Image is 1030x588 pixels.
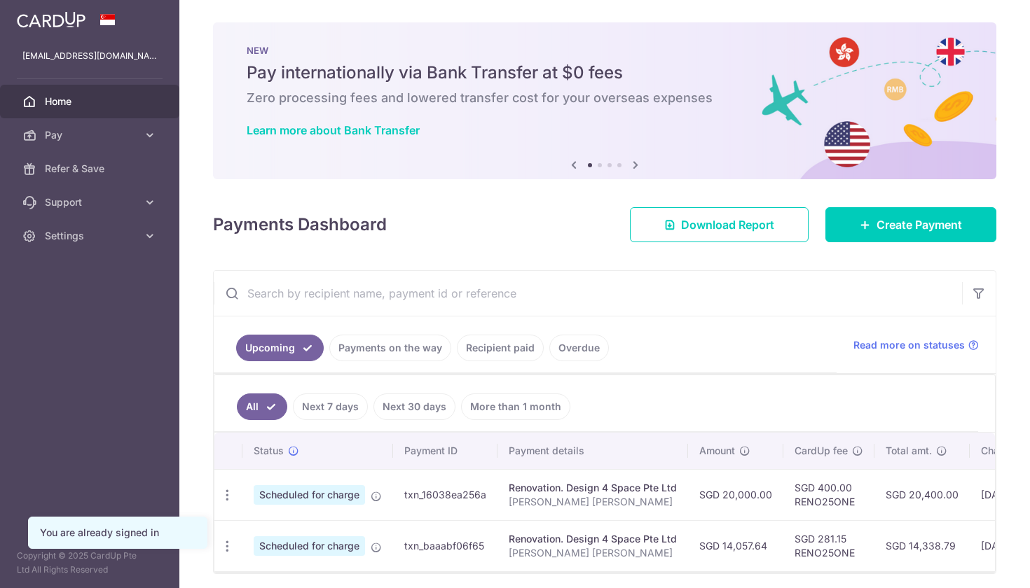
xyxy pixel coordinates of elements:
[457,335,544,361] a: Recipient paid
[293,393,368,420] a: Next 7 days
[699,444,735,458] span: Amount
[22,49,157,63] p: [EMAIL_ADDRESS][DOMAIN_NAME]
[247,62,963,84] h5: Pay internationally via Bank Transfer at $0 fees
[236,335,324,361] a: Upcoming
[783,520,874,571] td: SGD 281.15 RENO25ONE
[373,393,455,420] a: Next 30 days
[17,11,85,28] img: CardUp
[877,216,962,233] span: Create Payment
[45,128,137,142] span: Pay
[853,338,965,352] span: Read more on statuses
[688,469,783,520] td: SGD 20,000.00
[886,444,932,458] span: Total amt.
[45,94,137,108] span: Home
[795,444,848,458] span: CardUp fee
[509,532,677,546] div: Renovation. Design 4 Space Pte Ltd
[254,444,284,458] span: Status
[247,90,963,106] h6: Zero processing fees and lowered transfer cost for your overseas expenses
[247,123,420,137] a: Learn more about Bank Transfer
[497,433,688,469] th: Payment details
[509,481,677,495] div: Renovation. Design 4 Space Pte Ltd
[254,485,365,505] span: Scheduled for charge
[874,469,970,520] td: SGD 20,400.00
[213,22,996,179] img: Bank transfer banner
[214,271,962,316] input: Search by recipient name, payment id or reference
[393,433,497,469] th: Payment ID
[213,212,387,237] h4: Payments Dashboard
[874,520,970,571] td: SGD 14,338.79
[688,520,783,571] td: SGD 14,057.64
[509,546,677,560] p: [PERSON_NAME] [PERSON_NAME]
[630,207,809,242] a: Download Report
[254,536,365,556] span: Scheduled for charge
[461,393,570,420] a: More than 1 month
[247,45,963,56] p: NEW
[45,229,137,243] span: Settings
[509,495,677,509] p: [PERSON_NAME] [PERSON_NAME]
[783,469,874,520] td: SGD 400.00 RENO25ONE
[681,216,774,233] span: Download Report
[549,335,609,361] a: Overdue
[393,520,497,571] td: txn_baaabf06f65
[329,335,451,361] a: Payments on the way
[393,469,497,520] td: txn_16038ea256a
[825,207,996,242] a: Create Payment
[237,393,287,420] a: All
[40,526,195,540] div: You are already signed in
[45,162,137,176] span: Refer & Save
[853,338,979,352] a: Read more on statuses
[45,195,137,209] span: Support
